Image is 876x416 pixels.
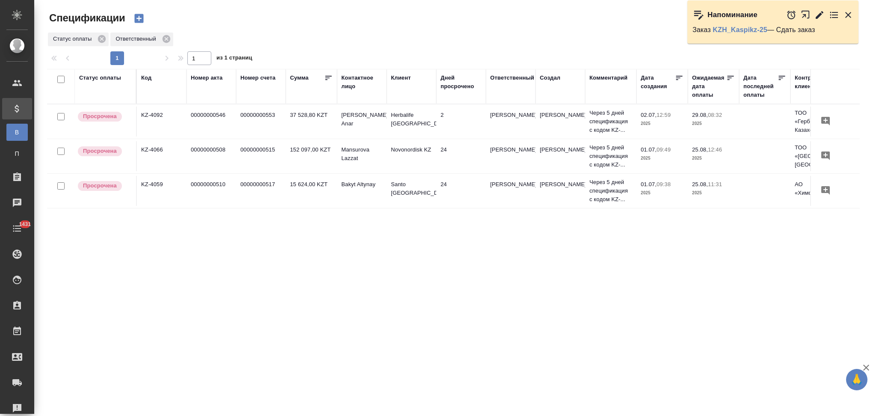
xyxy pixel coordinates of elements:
p: 12:46 [708,146,722,153]
p: 09:49 [657,146,671,153]
td: [PERSON_NAME] [486,107,536,137]
div: Контактное лицо [341,74,382,91]
p: Ответственный [115,35,159,43]
div: Статус оплаты [48,33,109,46]
button: Закрыть [843,10,853,20]
td: Bakyt Altynay [337,176,387,206]
span: П [11,149,24,158]
p: 25.08, [692,146,708,153]
div: Дней просрочено [441,74,482,91]
td: KZ-4066 [137,141,186,171]
p: 11:31 [708,181,722,187]
button: Редактировать [814,10,825,20]
p: Просрочена [83,112,117,121]
td: 24 [436,176,486,206]
a: KZH_Kaspikz-25 [713,26,767,33]
td: KZ-4092 [137,107,186,137]
p: Напоминание [707,11,758,19]
td: Mansurova Lazzat [337,141,387,171]
div: Номер акта [191,74,222,82]
div: Сумма [290,74,308,82]
td: 00000000515 [236,141,286,171]
p: 2025 [692,154,735,163]
p: 09:38 [657,181,671,187]
td: 15 624,00 KZT [286,176,337,206]
td: [PERSON_NAME] [486,176,536,206]
div: Ожидаемая дата оплаты [692,74,726,99]
div: Дата последней оплаты [743,74,778,99]
td: 00000000517 [236,176,286,206]
span: 🙏 [849,371,864,389]
td: [PERSON_NAME] Anar [337,107,387,137]
p: Статус оплаты [53,35,95,43]
div: Контрагент клиента [795,74,836,91]
p: ТОО «[GEOGRAPHIC_DATA] [GEOGRAPHIC_DATA]» [795,143,836,169]
p: 2025 [641,189,684,197]
p: Herbalife [GEOGRAPHIC_DATA] [391,111,432,128]
div: Дата создания [641,74,675,91]
p: Через 5 дней спецификация с кодом KZ-... [589,143,632,169]
td: 37 528,80 KZT [286,107,337,137]
div: Клиент [391,74,411,82]
p: Santo [GEOGRAPHIC_DATA] [391,180,432,197]
p: 2025 [692,119,735,128]
p: 29.08, [692,112,708,118]
td: KZ-4059 [137,176,186,206]
p: Заказ — Сдать заказ [693,26,853,34]
p: 12:59 [657,112,671,118]
td: [PERSON_NAME] [536,107,585,137]
td: 2 [436,107,486,137]
div: Статус оплаты [79,74,121,82]
td: 00000000510 [186,176,236,206]
span: Спецификации [47,11,125,25]
button: Перейти в todo [829,10,839,20]
p: Novonordisk KZ [391,146,432,154]
td: 00000000546 [186,107,236,137]
button: Открыть в новой вкладке [801,6,811,24]
button: Отложить [786,10,796,20]
span: В [11,128,24,137]
a: П [6,145,28,162]
p: 2025 [692,189,735,197]
span: из 1 страниц [216,53,252,65]
td: [PERSON_NAME] [486,141,536,171]
p: ТОО «Гербалайф Казахстан» [795,109,836,134]
p: 08:32 [708,112,722,118]
div: Ответственный [110,33,173,46]
p: 2025 [641,119,684,128]
p: Просрочена [83,181,117,190]
span: 1431 [14,220,36,229]
div: Номер счета [240,74,275,82]
div: Создал [540,74,560,82]
div: Код [141,74,151,82]
p: 01.07, [641,181,657,187]
p: Через 5 дней спецификация с кодом KZ-... [589,109,632,134]
a: 1431 [2,218,32,239]
p: 2025 [641,154,684,163]
td: [PERSON_NAME] [536,141,585,171]
p: Просрочена [83,147,117,155]
td: 152 097,00 KZT [286,141,337,171]
button: Создать [129,11,149,26]
p: 25.08, [692,181,708,187]
p: АО «Химфарм» [795,180,836,197]
td: [PERSON_NAME] [536,176,585,206]
button: 🙏 [846,369,867,390]
p: 02.07, [641,112,657,118]
p: 01.07, [641,146,657,153]
td: 24 [436,141,486,171]
td: 00000000553 [236,107,286,137]
div: Ответственный [490,74,534,82]
p: Через 5 дней спецификация с кодом KZ-... [589,178,632,204]
a: В [6,124,28,141]
div: Комментарий [589,74,627,82]
td: 00000000508 [186,141,236,171]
